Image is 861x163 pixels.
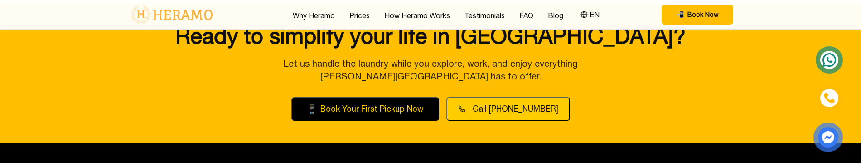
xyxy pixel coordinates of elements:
[548,10,563,21] a: Blog
[128,5,215,24] img: logo-with-text.png
[384,10,450,21] a: How Heramo Works
[464,10,505,21] a: Testimonials
[278,57,583,83] p: Let us handle the laundry while you explore, work, and enjoy everything [PERSON_NAME][GEOGRAPHIC_...
[307,103,317,115] span: phone
[128,25,733,46] h2: Ready to simplify your life in [GEOGRAPHIC_DATA]?
[662,5,733,25] button: phone Book Now
[293,10,335,21] a: Why Heramo
[687,10,719,19] span: Book Now
[291,97,439,121] button: phone Book Your First Pickup Now
[519,10,533,21] a: FAQ
[578,9,602,20] button: EN
[349,10,370,21] a: Prices
[816,85,842,111] a: phone-icon
[824,93,835,103] img: phone-icon
[676,10,684,19] span: phone
[446,97,570,121] button: Call [PHONE_NUMBER]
